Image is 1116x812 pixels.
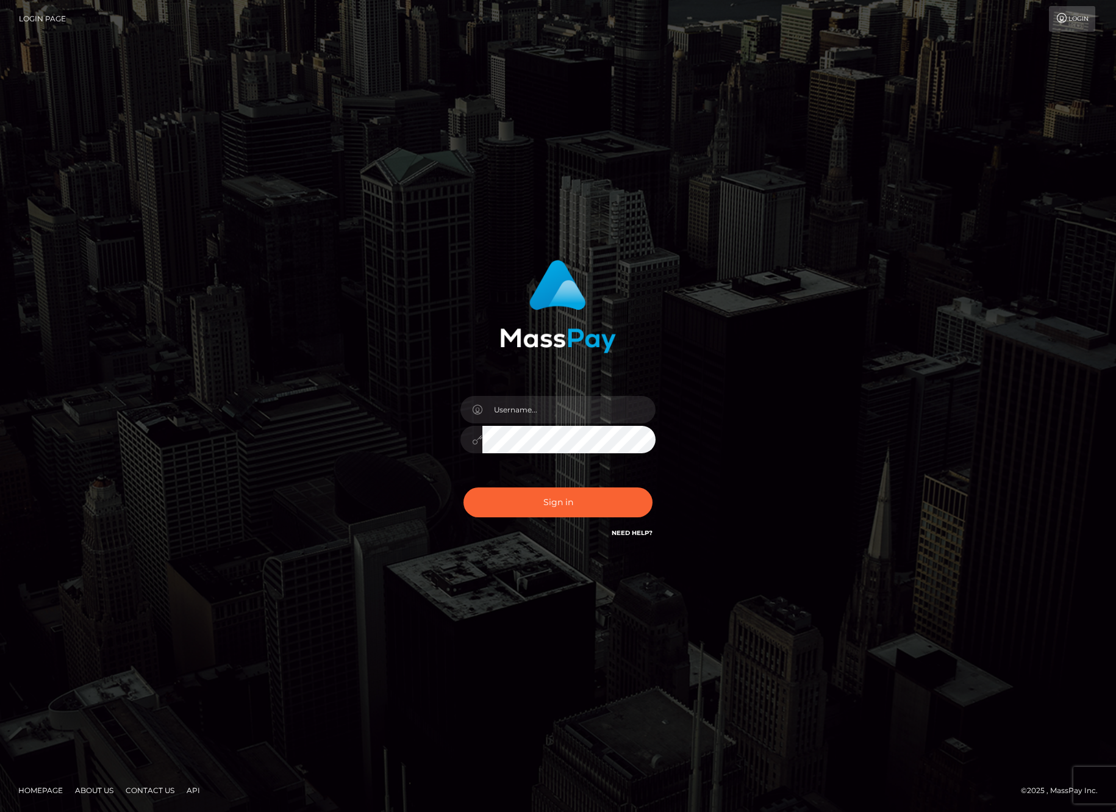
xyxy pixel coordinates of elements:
a: API [182,781,205,800]
img: MassPay Login [500,260,616,353]
a: Homepage [13,781,68,800]
a: Login Page [19,6,66,32]
a: Contact Us [121,781,179,800]
button: Sign in [463,487,653,517]
a: Login [1049,6,1095,32]
input: Username... [482,396,656,423]
a: About Us [70,781,118,800]
a: Need Help? [612,529,653,537]
div: © 2025 , MassPay Inc. [1021,784,1107,797]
